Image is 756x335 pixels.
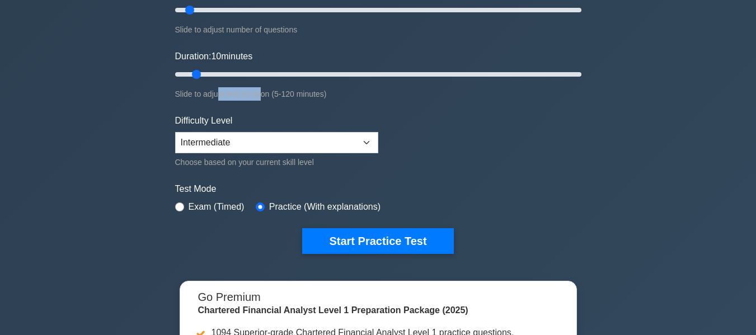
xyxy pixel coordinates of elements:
[189,200,245,214] label: Exam (Timed)
[302,228,453,254] button: Start Practice Test
[175,155,378,169] div: Choose based on your current skill level
[175,114,233,128] label: Difficulty Level
[175,50,253,63] label: Duration: minutes
[211,51,221,61] span: 10
[269,200,381,214] label: Practice (With explanations)
[175,182,581,196] label: Test Mode
[175,87,581,101] div: Slide to adjust test duration (5-120 minutes)
[175,23,581,36] div: Slide to adjust number of questions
